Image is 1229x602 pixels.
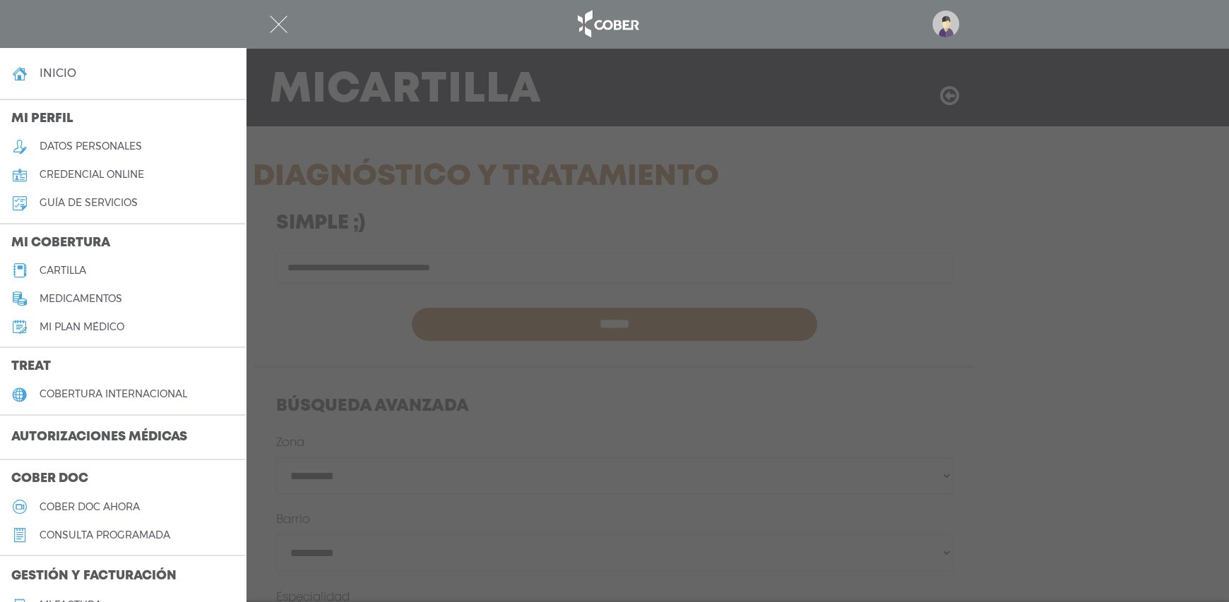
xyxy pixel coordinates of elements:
h5: medicamentos [40,293,122,305]
img: logo_cober_home-white.png [570,7,644,41]
h5: cartilla [40,265,86,277]
h5: guía de servicios [40,197,138,209]
h5: cobertura internacional [40,388,187,400]
h4: inicio [40,66,76,80]
h5: credencial online [40,169,144,181]
img: Cober_menu-close-white.svg [270,16,287,33]
h5: Cober doc ahora [40,501,140,513]
h5: consulta programada [40,529,170,541]
img: profile-placeholder.svg [932,11,959,37]
h5: datos personales [40,140,142,152]
h5: Mi plan médico [40,321,124,333]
